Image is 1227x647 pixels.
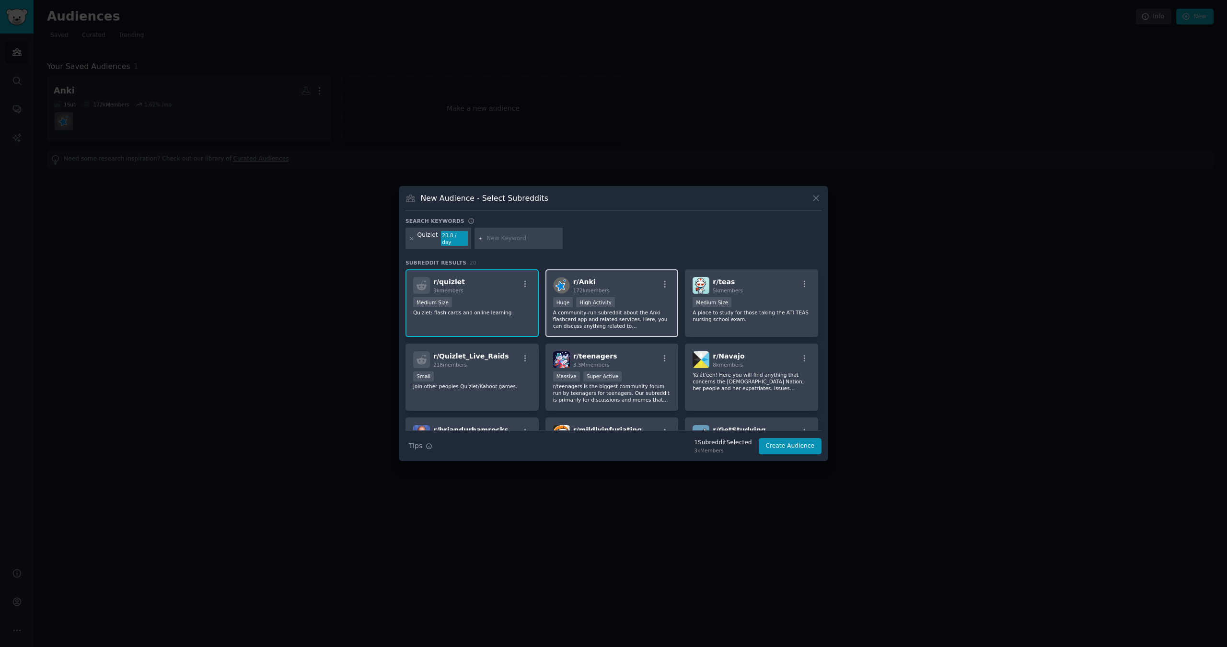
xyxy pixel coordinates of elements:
[470,260,476,266] span: 20
[693,425,709,442] img: GetStudying
[421,193,548,203] h3: New Audience - Select Subreddits
[433,278,465,286] span: r/ quizlet
[409,441,422,451] span: Tips
[583,371,622,381] div: Super Active
[433,362,467,368] span: 218 members
[417,231,438,246] div: Quizlet
[413,383,531,390] p: Join other peoples Quizlet/Kahoot games.
[441,231,468,246] div: 23.8 / day
[573,288,610,293] span: 172k members
[693,309,810,323] p: A place to study for those taking the ATI TEAS nursing school exam.
[553,383,671,403] p: r/teenagers is the biggest community forum run by teenagers for teenagers. Our subreddit is prima...
[694,447,752,454] div: 3k Members
[553,371,580,381] div: Massive
[576,297,615,307] div: High Activity
[413,371,434,381] div: Small
[573,362,610,368] span: 3.3M members
[713,426,765,434] span: r/ GetStudying
[693,277,709,294] img: teas
[573,426,642,434] span: r/ mildlyinfuriating
[433,352,509,360] span: r/ Quizlet_Live_Raids
[553,309,671,329] p: A community-run subreddit about the Anki flashcard app and related services. Here, you can discus...
[433,288,463,293] span: 3k members
[413,425,430,442] img: briandurhamrocks
[433,426,509,434] span: r/ briandurhamrocks
[693,351,709,368] img: Navajo
[553,297,573,307] div: Huge
[486,234,559,243] input: New Keyword
[693,371,810,392] p: Yá'át'ééh! Here you will find anything that concerns the [DEMOGRAPHIC_DATA] Nation, her people an...
[713,288,743,293] span: 5k members
[573,352,617,360] span: r/ teenagers
[573,278,596,286] span: r/ Anki
[553,351,570,368] img: teenagers
[405,438,436,454] button: Tips
[713,278,735,286] span: r/ teas
[759,438,822,454] button: Create Audience
[553,277,570,294] img: Anki
[413,297,452,307] div: Medium Size
[713,362,743,368] span: 8k members
[413,309,531,316] p: Quizlet: flash cards and online learning
[693,297,731,307] div: Medium Size
[694,439,752,447] div: 1 Subreddit Selected
[553,425,570,442] img: mildlyinfuriating
[405,218,464,224] h3: Search keywords
[405,259,466,266] span: Subreddit Results
[713,352,744,360] span: r/ Navajo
